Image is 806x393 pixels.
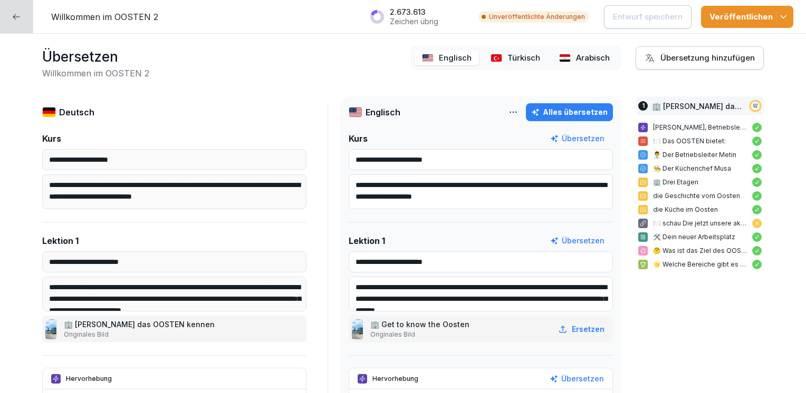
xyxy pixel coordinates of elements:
[638,101,648,111] div: 1
[349,132,368,145] p: Kurs
[64,319,217,330] p: 🏢 [PERSON_NAME] das OOSTEN kennen
[709,11,785,23] div: Veröffentlichen
[42,132,61,145] p: Kurs
[45,319,56,339] img: nwo015mofveagq06ytd09ycs.png
[489,12,585,22] p: Unveröffentlichte Änderungen
[653,246,747,256] p: 🤔 Was ist das Ziel des OOSTEN?
[59,106,94,119] p: Deutsch
[372,374,418,384] p: Hervorhebung
[352,319,363,339] img: nwo015mofveagq06ytd09ycs.png
[636,46,764,70] button: Übersetzung hinzufügen
[559,54,571,62] img: eg.svg
[653,191,747,201] p: die Geschichte vom Oosten
[576,52,610,64] p: Arabisch
[390,7,438,17] p: 2.673.613
[653,232,747,242] p: 🛠️ Dein neuer Arbeitsplatz
[349,107,362,117] img: us.svg
[42,46,149,67] h1: Übersetzen
[439,52,472,64] p: Englisch
[753,103,758,109] p: 92
[550,235,604,247] button: Übersetzen
[653,123,747,132] p: [PERSON_NAME], Betriebsleiter des OOSTEN
[550,373,604,385] button: Übersetzen
[572,323,604,335] p: Ersetzen
[652,101,744,112] p: 🏢 [PERSON_NAME] das OOSTEN kennen
[653,164,747,173] p: 👨‍🍳 Der Küchenchef Musa
[42,234,79,247] p: Lektion 1
[613,11,683,23] p: Entwurf speichern
[653,150,747,160] p: 👨‍💼 Der Betriebsleiter Metin
[653,205,747,214] p: die Küche im Oosten
[42,67,149,80] h2: Willkommen im OOSTEN 2
[526,103,613,121] button: Alles übersetzen
[653,136,747,146] p: 🍽️ Das OOSTEN bietet:
[507,52,540,64] p: Türkisch
[653,219,747,228] p: 🍽️ schau Die jetzt unsere aktuelle Speisekarte(n) an
[390,17,438,26] p: Zeichen übrig
[366,106,400,119] p: Englisch
[370,330,472,339] p: Originales Bild
[701,6,793,28] button: Veröffentlichen
[531,106,608,118] div: Alles übersetzen
[64,330,217,339] p: Originales Bild
[422,54,434,62] img: us.svg
[653,178,747,187] p: 🏢 Drei Etagen
[645,52,755,64] div: Übersetzung hinzufügen
[604,5,692,28] button: Entwurf speichern
[491,54,502,62] img: tr.svg
[364,3,469,30] button: 2.673.613Zeichen übrig
[370,319,472,330] p: 🏢 Get to know the Oosten
[653,260,747,269] p: 🌟 Welche Bereiche gibt es im OOSTEN? Wähle alle zutreffenden Antworten aus.
[550,133,604,144] button: Übersetzen
[349,234,385,247] p: Lektion 1
[66,374,112,384] p: Hervorhebung
[42,107,56,117] img: de.svg
[51,11,158,23] p: Willkommen im OOSTEN 2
